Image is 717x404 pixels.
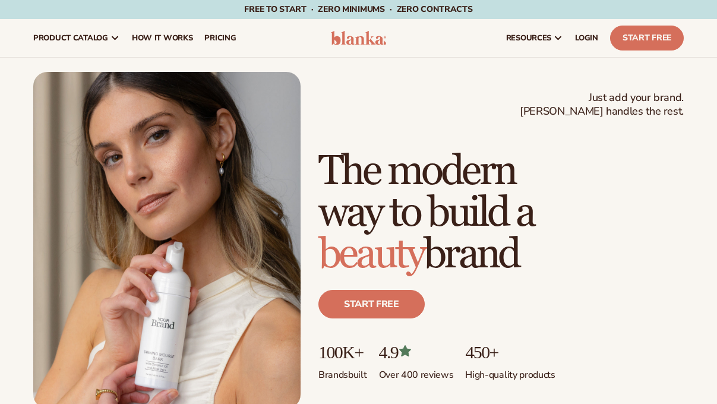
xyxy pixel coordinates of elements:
p: 100K+ [318,342,367,362]
a: resources [500,19,569,57]
h1: The modern way to build a brand [318,151,684,276]
a: product catalog [27,19,126,57]
p: Brands built [318,362,367,381]
span: product catalog [33,33,108,43]
span: pricing [204,33,236,43]
p: Over 400 reviews [379,362,454,381]
span: beauty [318,229,424,280]
p: High-quality products [465,362,555,381]
p: 450+ [465,342,555,362]
span: Just add your brand. [PERSON_NAME] handles the rest. [520,91,684,119]
span: Free to start · ZERO minimums · ZERO contracts [244,4,472,15]
a: Start free [318,290,425,318]
a: pricing [198,19,242,57]
img: logo [331,31,387,45]
p: 4.9 [379,342,454,362]
a: LOGIN [569,19,604,57]
span: How It Works [132,33,193,43]
a: Start Free [610,26,684,50]
span: LOGIN [575,33,598,43]
a: How It Works [126,19,199,57]
span: resources [506,33,551,43]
